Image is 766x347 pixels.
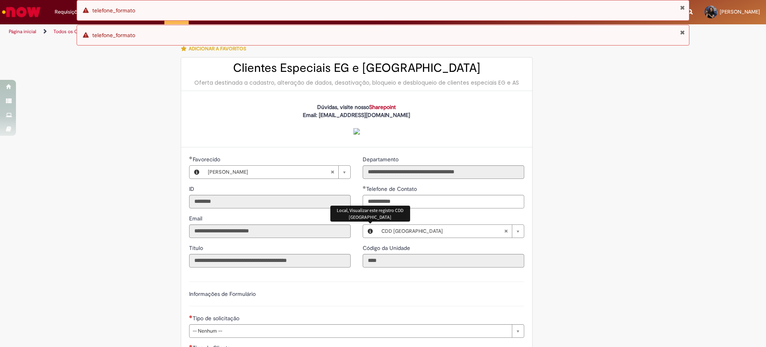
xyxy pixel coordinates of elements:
[363,244,412,252] span: Somente leitura - Código da Unidade
[363,165,524,179] input: Departamento
[680,29,685,36] button: Fechar Notificação
[326,166,338,178] abbr: Limpar campo Favorecido
[189,244,205,252] label: Somente leitura - Título
[208,166,330,178] span: [PERSON_NAME]
[204,166,350,178] a: [PERSON_NAME]Limpar campo Favorecido
[369,103,396,111] a: Sharepoint
[189,215,204,222] span: Somente leitura - Email
[190,166,204,178] button: Favorecido, Visualizar este registro Daniele Cristina Corrêa De Jesuz
[1,4,42,20] img: ServiceNow
[363,155,400,163] label: Somente leitura - Departamento
[189,315,193,318] span: Necessários
[189,79,524,87] div: Oferta destinada a cadastro, alteração de dados, desativação, bloqueio e desbloqueio de clientes ...
[55,8,83,16] span: Requisições
[353,128,360,135] img: sys_attachment.do
[363,244,412,252] label: Somente leitura - Código da Unidade
[500,225,512,238] abbr: Limpar campo Local
[303,111,410,135] strong: Email: [EMAIL_ADDRESS][DOMAIN_NAME]
[363,195,524,208] input: Telefone de Contato
[189,254,351,268] input: Título
[189,224,351,238] input: Email
[189,244,205,252] span: Somente leitura - Título
[189,61,524,75] h2: Clientes Especiais EG e [GEOGRAPHIC_DATA]
[92,32,135,39] span: telefone_formato
[189,46,246,52] span: Adicionar a Favoritos
[193,325,508,337] span: -- Nenhum --
[720,8,760,15] span: [PERSON_NAME]
[363,254,524,268] input: Código da Unidade
[330,206,410,222] div: Local, Visualizar este registro CDD [GEOGRAPHIC_DATA]
[193,315,241,322] span: Tipo de solicitação
[189,156,193,159] span: Obrigatório Preenchido
[92,7,135,14] span: telefone_formato
[189,214,204,222] label: Somente leitura - Email
[6,24,505,39] ul: Trilhas de página
[381,225,504,238] span: CDD [GEOGRAPHIC_DATA]
[363,225,377,238] button: Local, Visualizar este registro CDD Curitiba
[189,185,196,192] span: Somente leitura - ID
[363,156,400,163] span: Somente leitura - Departamento
[377,225,524,238] a: CDD [GEOGRAPHIC_DATA]Limpar campo Local
[189,195,351,208] input: ID
[363,186,366,189] span: Obrigatório Preenchido
[189,290,256,297] label: Informações de Formulário
[9,28,36,35] a: Página inicial
[680,4,685,11] button: Fechar Notificação
[193,156,222,163] span: Necessários - Favorecido
[317,103,396,111] strong: Dúvidas, visite nosso
[53,28,96,35] a: Todos os Catálogos
[189,185,196,193] label: Somente leitura - ID
[366,185,419,192] span: Telefone de Contato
